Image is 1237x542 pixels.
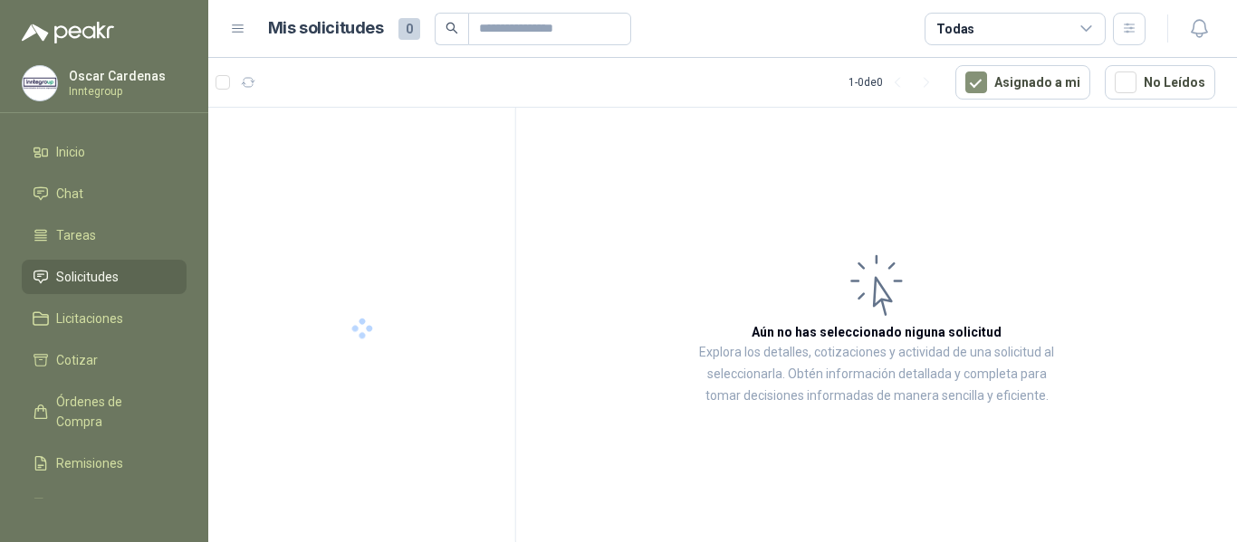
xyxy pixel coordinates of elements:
a: Tareas [22,218,187,252]
a: Inicio [22,135,187,169]
span: Cotizar [56,350,98,370]
span: Chat [56,184,83,204]
img: Logo peakr [22,22,114,43]
div: 1 - 0 de 0 [849,68,941,97]
button: No Leídos [1105,65,1215,100]
p: Oscar Cardenas [69,70,182,82]
div: Todas [936,19,974,39]
span: 0 [398,18,420,40]
a: Remisiones [22,446,187,480]
a: Chat [22,176,187,211]
h1: Mis solicitudes [268,15,384,42]
span: Licitaciones [56,309,123,328]
a: Cotizar [22,343,187,377]
span: Configuración [56,495,136,515]
p: Explora los detalles, cotizaciones y actividad de una solicitud al seleccionarla. Obtén informaci... [697,342,1056,407]
span: Órdenes de Compra [56,392,169,432]
a: Órdenes de Compra [22,385,187,439]
span: Tareas [56,225,96,245]
span: Solicitudes [56,267,119,287]
span: search [446,22,458,34]
a: Licitaciones [22,301,187,336]
a: Solicitudes [22,260,187,294]
span: Remisiones [56,453,123,473]
a: Configuración [22,488,187,522]
h3: Aún no has seleccionado niguna solicitud [752,322,1002,342]
button: Asignado a mi [955,65,1090,100]
p: Inntegroup [69,86,182,97]
img: Company Logo [23,66,57,100]
span: Inicio [56,142,85,162]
